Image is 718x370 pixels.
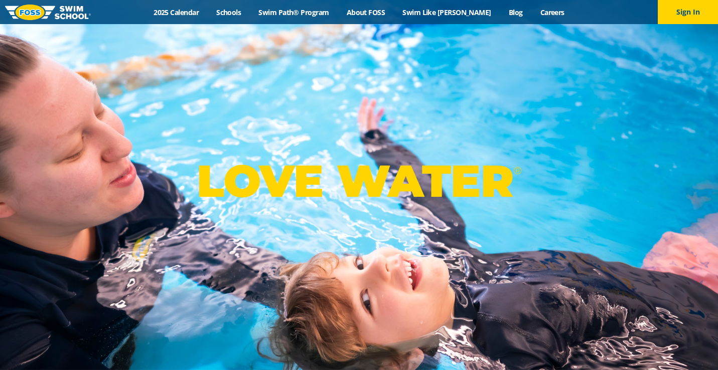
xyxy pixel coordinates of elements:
p: LOVE WATER [197,154,521,208]
a: 2025 Calendar [145,8,208,17]
a: About FOSS [338,8,394,17]
a: Blog [500,8,531,17]
a: Swim Like [PERSON_NAME] [394,8,500,17]
sup: ® [513,164,521,177]
a: Careers [531,8,573,17]
img: FOSS Swim School Logo [5,5,91,20]
a: Swim Path® Program [250,8,338,17]
a: Schools [208,8,250,17]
